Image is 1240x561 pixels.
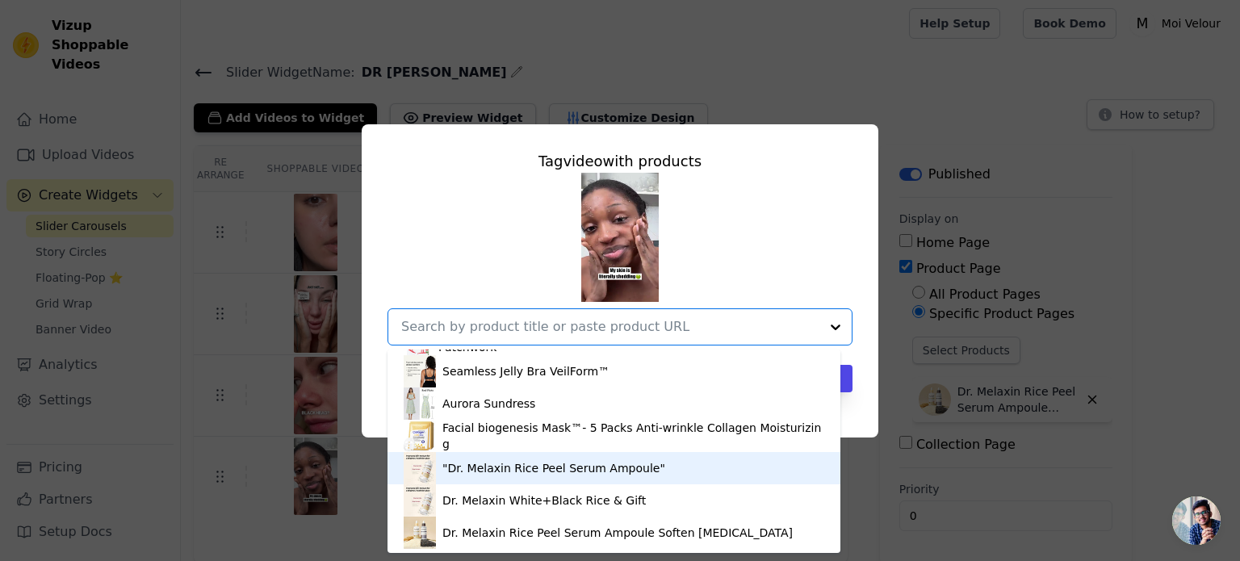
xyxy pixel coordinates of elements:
[401,317,819,337] input: Search by product title or paste product URL
[404,387,436,420] img: product thumbnail
[387,150,852,173] div: Tag video with products
[404,452,436,484] img: product thumbnail
[404,517,436,549] img: product thumbnail
[442,363,610,379] div: Seamless Jelly Bra VeilForm™
[404,484,436,517] img: product thumbnail
[442,492,646,509] div: Dr. Melaxin White+Black Rice & Gift
[404,355,436,387] img: product thumbnail
[1172,496,1221,545] a: Bate-papo aberto
[404,420,436,452] img: product thumbnail
[442,525,793,541] div: Dr. Melaxin Rice Peel Serum Ampoule Soften [MEDICAL_DATA]
[442,420,824,452] div: Facial biogenesis Mask™- 5 Packs Anti-wrinkle Collagen Moisturizing
[442,460,665,476] div: "Dr. Melaxin Rice Peel Serum Ampoule"
[581,173,659,302] img: tn-7137e36a4524485da422abdb8e1bc657.png
[442,396,535,412] div: Aurora Sundress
